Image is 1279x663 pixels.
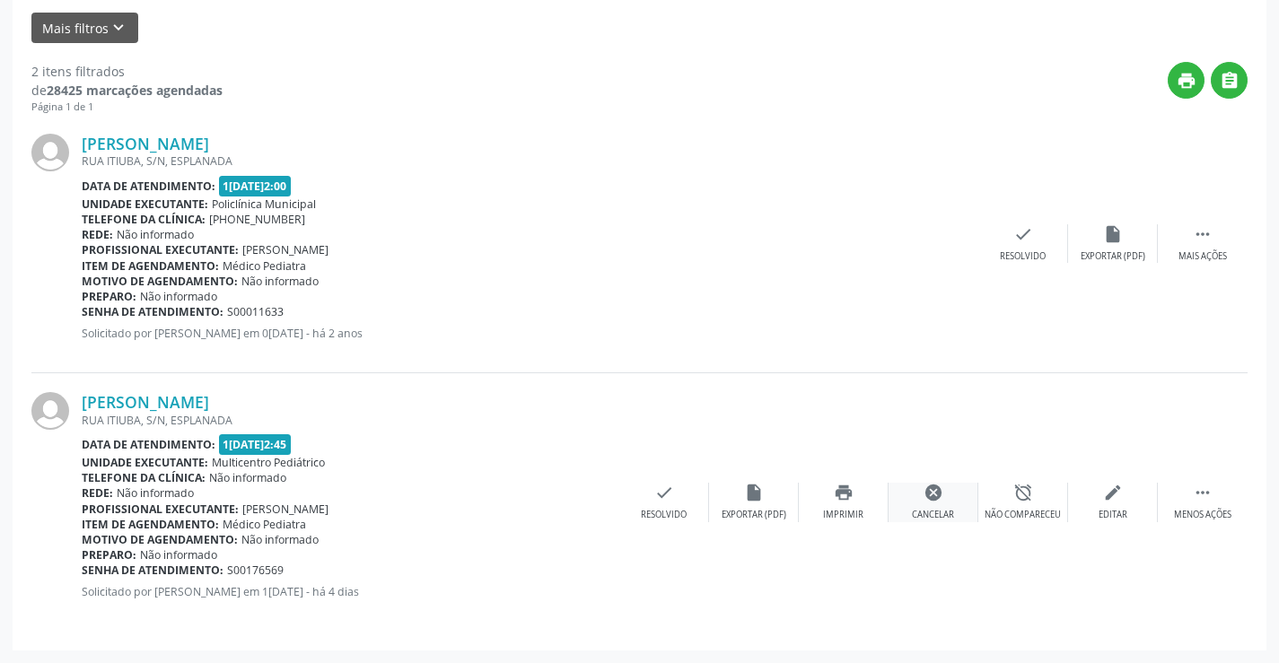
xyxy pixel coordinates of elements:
strong: 28425 marcações agendadas [47,82,223,99]
span: [PERSON_NAME] [242,242,329,257]
b: Unidade executante: [82,455,208,470]
div: Mais ações [1178,250,1227,263]
span: [PHONE_NUMBER] [209,212,305,227]
div: Cancelar [912,509,954,521]
div: Editar [1099,509,1127,521]
img: img [31,134,69,171]
span: 1[DATE]2:00 [219,176,292,196]
div: Página 1 de 1 [31,100,223,115]
i: cancel [924,483,943,502]
div: 2 itens filtrados [31,62,223,81]
span: S00176569 [227,563,284,578]
div: Não compareceu [985,509,1061,521]
div: Imprimir [823,509,863,521]
i: check [1013,224,1033,244]
i:  [1193,483,1213,502]
b: Unidade executante: [82,196,208,212]
button: Mais filtroskeyboard_arrow_down [31,13,138,44]
div: Exportar (PDF) [1081,250,1145,263]
b: Profissional executante: [82,242,239,257]
i: edit [1103,483,1123,502]
span: 1[DATE]2:45 [219,434,292,455]
b: Rede: [82,227,113,242]
span: Não informado [241,532,319,547]
span: Não informado [140,547,217,563]
span: Não informado [140,289,217,304]
i: insert_drive_file [744,483,764,502]
div: RUA ITIUBA, S/N, ESPLANADA [82,153,978,169]
span: [PERSON_NAME] [242,502,329,517]
b: Profissional executante: [82,502,239,517]
b: Motivo de agendamento: [82,532,238,547]
b: Rede: [82,485,113,501]
span: Não informado [209,470,286,485]
a: [PERSON_NAME] [82,392,209,412]
img: img [31,392,69,430]
b: Data de atendimento: [82,437,215,452]
div: RUA ITIUBA, S/N, ESPLANADA [82,413,619,428]
i: insert_drive_file [1103,224,1123,244]
p: Solicitado por [PERSON_NAME] em 1[DATE] - há 4 dias [82,584,619,599]
i:  [1193,224,1213,244]
span: Médico Pediatra [223,517,306,532]
span: Não informado [241,274,319,289]
b: Senha de atendimento: [82,563,223,578]
span: Multicentro Pediátrico [212,455,325,470]
b: Data de atendimento: [82,179,215,194]
i: check [654,483,674,502]
a: [PERSON_NAME] [82,134,209,153]
div: Resolvido [641,509,687,521]
b: Senha de atendimento: [82,304,223,319]
div: Resolvido [1000,250,1046,263]
p: Solicitado por [PERSON_NAME] em 0[DATE] - há 2 anos [82,326,978,341]
button:  [1211,62,1248,99]
div: de [31,81,223,100]
span: Não informado [117,227,194,242]
b: Preparo: [82,289,136,304]
span: Médico Pediatra [223,258,306,274]
span: Policlínica Municipal [212,196,316,212]
b: Telefone da clínica: [82,470,206,485]
b: Telefone da clínica: [82,212,206,227]
b: Item de agendamento: [82,517,219,532]
div: Exportar (PDF) [722,509,786,521]
b: Item de agendamento: [82,258,219,274]
span: Não informado [117,485,194,501]
button: print [1168,62,1205,99]
b: Motivo de agendamento: [82,274,238,289]
div: Menos ações [1174,509,1231,521]
i: print [1177,71,1196,91]
span: S00011633 [227,304,284,319]
i: alarm_off [1013,483,1033,502]
b: Preparo: [82,547,136,563]
i: keyboard_arrow_down [109,18,128,38]
i:  [1220,71,1240,91]
i: print [834,483,854,502]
